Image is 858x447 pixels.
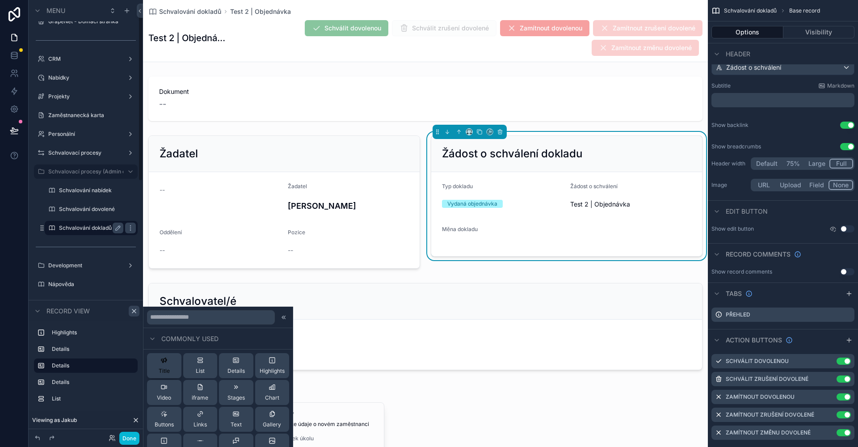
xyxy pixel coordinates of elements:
label: Schvalovací procesy [48,149,123,156]
label: Development [48,262,123,269]
label: Nápověda [48,281,136,288]
span: Video [157,394,171,401]
button: Done [119,432,139,445]
span: Record comments [726,250,791,259]
span: Menu [46,6,65,15]
span: iframe [192,394,208,401]
label: Personální [48,131,123,138]
label: Zaměstnanecká karta [48,112,136,119]
button: Text [219,407,253,432]
span: Markdown [827,82,854,89]
div: Vydaná objednávka [447,200,497,208]
span: Details [227,367,245,375]
span: Highlights [260,367,285,375]
button: Details [219,353,253,378]
button: Full [829,159,853,169]
label: Schvalování nabídek [59,187,136,194]
button: Default [752,159,782,169]
span: Chart [265,394,279,401]
button: Visibility [783,26,855,38]
div: scrollable content [29,321,143,415]
span: Title [159,367,170,375]
span: Action buttons [726,336,782,345]
a: Markdown [818,82,854,89]
h2: Žádost o schválení dokladu [442,147,582,161]
button: Gallery [255,407,290,432]
label: Details [52,362,130,369]
label: Image [711,181,747,189]
span: Schvalování dokladů [159,7,221,16]
span: Tabs [726,289,742,298]
label: Details [52,379,134,386]
div: Show backlink [711,122,749,129]
button: List [183,353,218,378]
label: Zamítnout změnu dovolené [726,429,811,436]
span: Edit button [726,207,768,216]
label: Schvalování dovolené [59,206,136,213]
span: Typ dokladu [442,183,473,190]
label: Subtitle [711,82,731,89]
span: Žádost o schválení [570,183,618,190]
label: Přehled [726,311,750,318]
div: scrollable content [711,93,854,107]
span: Base record [789,7,820,14]
span: Header [726,50,750,59]
div: Show breadcrumbs [711,143,761,150]
span: Gallery [263,421,281,428]
label: Highlights [52,329,134,336]
span: Buttons [155,421,174,428]
button: Chart [255,380,290,405]
span: Měna dokladu [442,226,478,232]
span: Links [193,421,207,428]
button: Field [805,180,829,190]
button: iframe [183,380,218,405]
span: Commonly used [161,334,219,343]
span: Record view [46,307,90,316]
label: Schvalovací procesy (Admin only - dev) [48,168,123,175]
a: Schvalování dokladů [148,7,221,16]
button: 75% [782,159,804,169]
button: None [829,180,853,190]
button: Links [183,407,218,432]
label: Zamítnout zrušení dovolené [726,411,814,418]
label: Details [52,346,134,353]
label: Zamítnout dovolenou [726,393,795,401]
div: Show record comments [711,268,772,275]
span: Stages [227,394,245,401]
label: List [52,395,134,402]
button: Upload [776,180,805,190]
button: Large [804,159,829,169]
label: Projekty [48,93,123,100]
button: Žádost o schválení [711,60,854,75]
label: Nabídky [48,74,123,81]
label: Show edit button [711,225,754,232]
span: List [196,367,205,375]
button: Video [147,380,181,405]
label: Schválit dovolenou [726,358,789,365]
label: Ceník Položek & Profesí [48,299,136,307]
button: Stages [219,380,253,405]
label: Header width [711,160,747,167]
label: Schvalování dokladů [59,224,120,232]
label: Schválit zrušení dovolené [726,375,808,383]
label: CRM [48,55,123,63]
a: Test 2 | Objednávka [230,7,291,16]
button: Title [147,353,181,378]
button: URL [752,180,776,190]
button: Options [711,26,783,38]
span: Text [231,421,242,428]
span: Schvalování dokladů [724,7,777,14]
